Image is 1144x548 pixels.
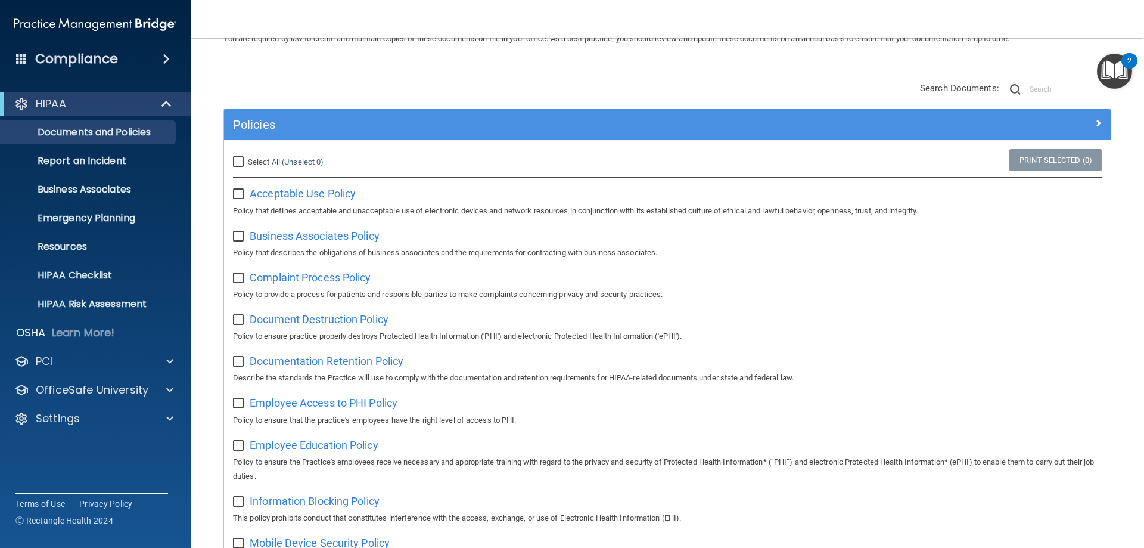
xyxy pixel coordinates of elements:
button: Open Resource Center, 2 new notifications [1097,54,1132,89]
span: You are required by law to create and maintain copies of these documents on file in your office. ... [223,34,1009,43]
p: Settings [36,411,80,426]
p: HIPAA [36,97,66,111]
a: Privacy Policy [79,498,133,510]
p: HIPAA Risk Assessment [8,298,170,310]
img: ic-search.3b580494.png [1010,84,1021,95]
span: Business Associates Policy [250,230,380,242]
span: Acceptable Use Policy [250,187,356,200]
p: Learn More! [52,326,115,340]
p: PCI [36,354,52,369]
span: Complaint Process Policy [250,271,371,284]
p: Policy to provide a process for patients and responsible parties to make complaints concerning pr... [233,287,1102,302]
span: Ⓒ Rectangle Health 2024 [15,515,113,527]
p: Resources [8,241,170,253]
span: Documentation Retention Policy [250,355,403,367]
p: Emergency Planning [8,212,170,224]
input: Select All (Unselect 0) [233,157,247,167]
div: 2 [1127,61,1131,76]
p: Business Associates [8,184,170,196]
p: Describe the standards the Practice will use to comply with the documentation and retention requi... [233,371,1102,385]
p: Policy to ensure practice properly destroys Protected Health Information ('PHI') and electronic P... [233,329,1102,343]
p: OSHA [16,326,46,340]
p: OfficeSafe University [36,383,148,397]
span: Employee Access to PHI Policy [250,397,397,409]
a: Terms of Use [15,498,65,510]
span: Document Destruction Policy [250,313,388,326]
a: Policies [233,115,1102,134]
p: Documents and Policies [8,126,170,138]
a: OfficeSafe University [14,383,173,397]
p: Policy that defines acceptable and unacceptable use of electronic devices and network resources i... [233,204,1102,218]
a: Print Selected (0) [1009,149,1102,171]
input: Search [1030,81,1111,98]
h5: Policies [233,118,880,131]
span: Employee Education Policy [250,439,378,451]
img: PMB logo [14,13,176,36]
p: HIPAA Checklist [8,270,170,281]
h4: Compliance [35,51,118,67]
a: (Unselect 0) [282,157,324,166]
span: Information Blocking Policy [250,495,380,507]
p: Policy that describes the obligations of business associates and the requirements for contracting... [233,246,1102,260]
a: HIPAA [14,97,173,111]
p: This policy prohibits conduct that constitutes interference with the access, exchange, or use of ... [233,511,1102,525]
a: Settings [14,411,173,426]
span: Search Documents: [920,83,999,94]
p: Report an Incident [8,155,170,167]
p: Policy to ensure the Practice's employees receive necessary and appropriate training with regard ... [233,455,1102,484]
span: Select All [248,157,280,166]
a: PCI [14,354,173,369]
p: Policy to ensure that the practice's employees have the right level of access to PHI. [233,413,1102,428]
